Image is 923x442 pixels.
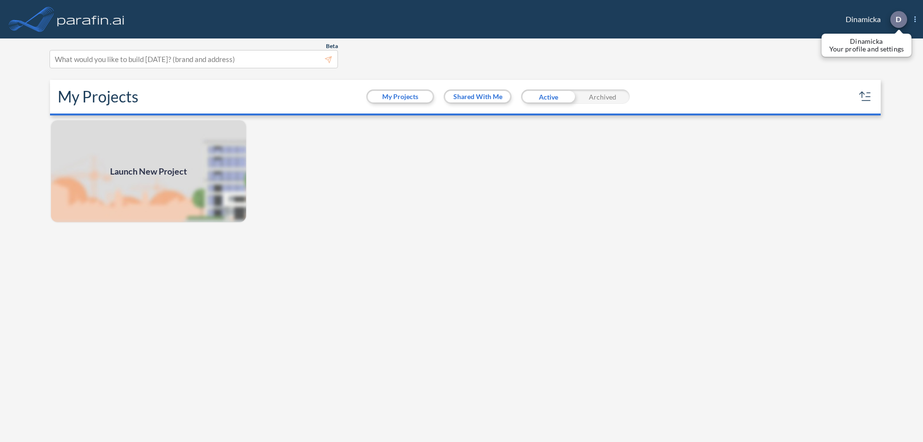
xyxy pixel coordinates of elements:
[829,38,904,45] p: Dinamicka
[55,10,126,29] img: logo
[521,89,575,104] div: Active
[445,91,510,102] button: Shared With Me
[575,89,630,104] div: Archived
[368,91,433,102] button: My Projects
[896,15,901,24] p: D
[829,45,904,53] p: Your profile and settings
[58,88,138,106] h2: My Projects
[831,11,916,28] div: Dinamicka
[858,89,873,104] button: sort
[110,165,187,178] span: Launch New Project
[326,42,338,50] span: Beta
[50,119,247,223] img: add
[50,119,247,223] a: Launch New Project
